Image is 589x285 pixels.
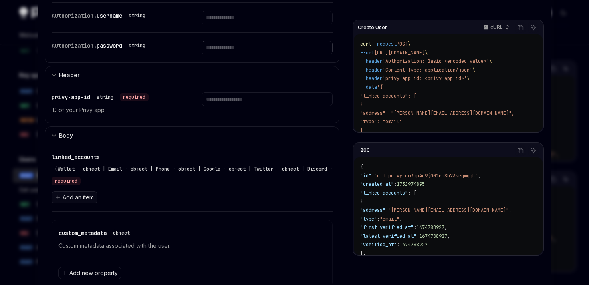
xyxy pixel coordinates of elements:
span: : [414,224,416,231]
span: 1674788927 [399,241,428,248]
span: , [478,173,481,179]
span: "created_at" [360,181,394,187]
span: curl [360,41,371,47]
button: Ask AI [528,145,539,156]
div: Body [59,131,73,140]
span: { [360,198,363,205]
input: Enter privy-app-id [202,92,332,106]
div: required [52,177,81,185]
span: { [360,101,363,108]
button: Ask AI [528,22,539,33]
span: "latest_verified_at" [360,233,416,239]
span: , [425,181,428,187]
span: linked_accounts [52,153,100,161]
span: Authorization. [52,42,97,49]
span: Create User [358,24,387,31]
button: Copy the contents from the code block [515,145,526,156]
div: custom_metadata [58,228,133,238]
input: Enter username [202,11,332,24]
div: required [120,93,149,101]
span: "address" [360,207,385,213]
div: linked_accounts [52,153,333,185]
span: , [399,216,402,222]
div: Authorization.password [52,41,149,50]
div: 200 [358,145,372,155]
div: Header [59,70,79,80]
p: cURL [490,24,503,30]
span: Authorization. [52,12,97,19]
span: \ [467,75,470,82]
span: "did:privy:cm3np4u9j001rc8b73seqmqqk" [374,173,478,179]
span: "linked_accounts" [360,190,408,196]
button: Copy the contents from the code block [515,22,526,33]
span: : [377,216,380,222]
span: , [509,207,512,213]
span: "linked_accounts": [ [360,93,416,99]
p: Custom metadata associated with the user. [58,241,326,251]
span: Add an item [63,193,94,201]
span: 1674788927 [419,233,447,239]
span: --header [360,75,383,82]
span: , [444,224,447,231]
span: "type" [360,216,377,222]
div: Authorization.username [52,11,149,20]
span: 'privy-app-id: <privy-app-id>' [383,75,467,82]
span: 1731974895 [397,181,425,187]
span: \ [489,58,492,64]
span: \ [425,50,428,56]
span: : [416,233,419,239]
span: \ [472,67,475,73]
span: "first_verified_at" [360,224,414,231]
div: privy-app-id [52,92,149,102]
span: Add new property [69,269,118,277]
span: "[PERSON_NAME][EMAIL_ADDRESS][DOMAIN_NAME]" [388,207,509,213]
span: --header [360,67,383,73]
button: Add new property [58,267,121,279]
span: { [360,164,363,170]
span: 'Authorization: Basic <encoded-value>' [383,58,489,64]
span: "type": "email" [360,118,402,125]
span: } [360,127,363,134]
span: '{ [377,84,383,90]
span: custom_metadata [58,229,107,237]
button: cURL [479,21,513,34]
span: : [385,207,388,213]
span: "verified_at" [360,241,397,248]
span: POST [397,41,408,47]
span: --url [360,50,374,56]
span: : [371,173,374,179]
span: }, [360,250,366,257]
span: --data [360,84,377,90]
button: Add an item [52,191,97,203]
p: ID of your Privy app. [52,105,182,115]
span: : [397,241,399,248]
span: --header [360,58,383,64]
span: 1674788927 [416,224,444,231]
span: "id" [360,173,371,179]
span: --request [371,41,397,47]
span: [URL][DOMAIN_NAME] [374,50,425,56]
span: : [ [408,190,416,196]
input: Enter password [202,41,332,54]
span: 'Content-Type: application/json' [383,67,472,73]
button: Expand input section [45,66,339,84]
span: , [447,233,450,239]
span: : [394,181,397,187]
span: "email" [380,216,399,222]
button: Expand input section [45,126,339,145]
span: privy-app-id [52,94,90,101]
span: username [97,12,122,19]
span: password [97,42,122,49]
span: "address": "[PERSON_NAME][EMAIL_ADDRESS][DOMAIN_NAME]", [360,110,514,116]
span: \ [408,41,411,47]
